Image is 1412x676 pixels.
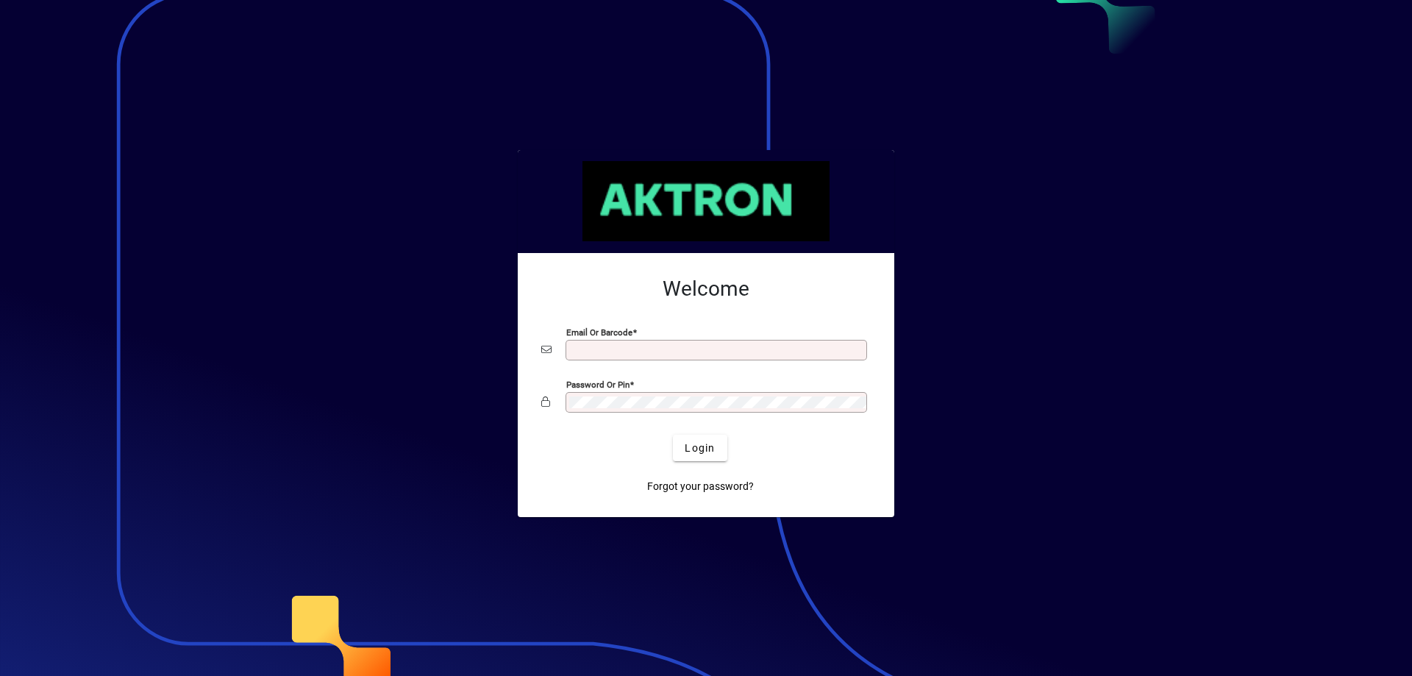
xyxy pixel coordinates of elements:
h2: Welcome [541,277,871,302]
span: Login [685,441,715,456]
mat-label: Email or Barcode [566,327,632,338]
a: Forgot your password? [641,473,760,499]
mat-label: Password or Pin [566,380,630,390]
span: Forgot your password? [647,479,754,494]
button: Login [673,435,727,461]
